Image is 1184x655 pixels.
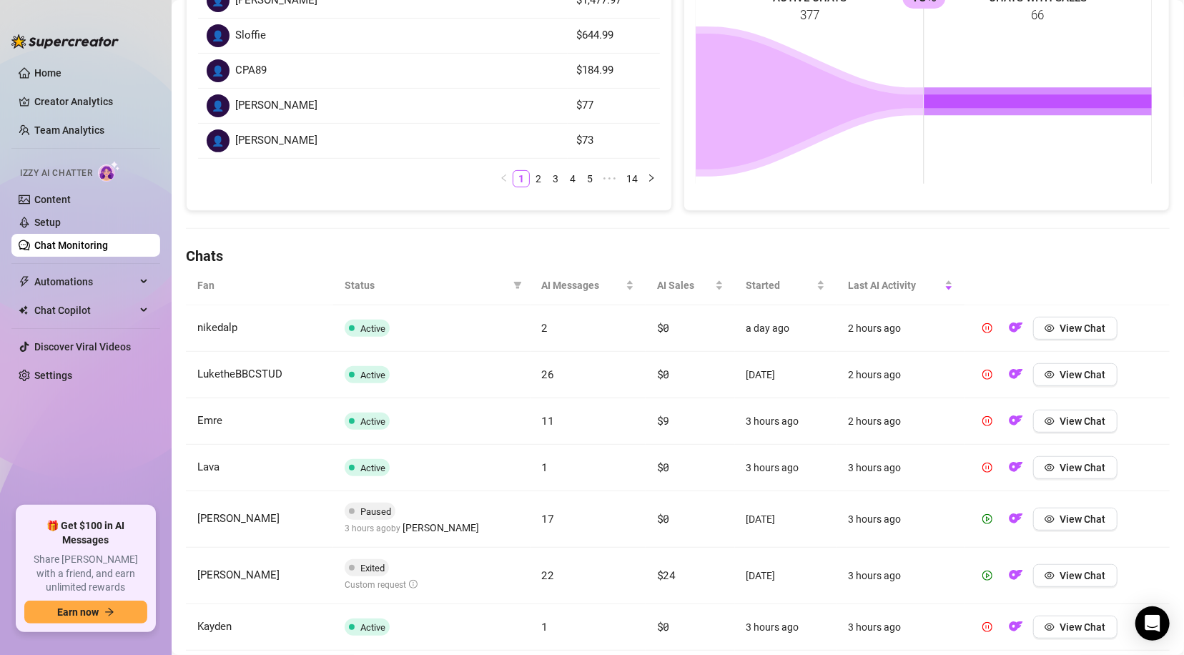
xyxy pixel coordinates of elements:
[57,606,99,618] span: Earn now
[735,491,837,548] td: [DATE]
[982,514,992,524] span: play-circle
[207,59,230,82] div: 👤
[542,320,548,335] span: 2
[657,367,669,381] span: $0
[403,520,479,536] span: [PERSON_NAME]
[1045,463,1055,473] span: eye
[837,305,965,352] td: 2 hours ago
[982,622,992,632] span: pause-circle
[1060,369,1106,380] span: View Chat
[1005,418,1027,430] a: OF
[657,568,676,582] span: $24
[1060,415,1106,427] span: View Chat
[982,416,992,426] span: pause-circle
[643,170,660,187] li: Next Page
[495,170,513,187] button: left
[542,277,623,293] span: AI Messages
[565,171,581,187] a: 4
[1005,410,1027,433] button: OF
[837,352,965,398] td: 2 hours ago
[746,277,814,293] span: Started
[513,171,529,187] a: 1
[576,97,651,114] article: $77
[598,170,621,187] li: Next 5 Pages
[657,413,669,428] span: $9
[982,463,992,473] span: pause-circle
[345,523,479,533] span: 3 hours ago by
[235,97,317,114] span: [PERSON_NAME]
[848,277,942,293] span: Last AI Activity
[1033,363,1118,386] button: View Chat
[982,571,992,581] span: play-circle
[360,416,385,427] span: Active
[582,171,598,187] a: 5
[837,445,965,491] td: 3 hours ago
[1045,323,1055,333] span: eye
[581,170,598,187] li: 5
[735,266,837,305] th: Started
[1005,616,1027,639] button: OF
[621,170,643,187] li: 14
[735,445,837,491] td: 3 hours ago
[837,266,965,305] th: Last AI Activity
[531,171,546,187] a: 2
[197,321,237,334] span: nikedalp
[104,607,114,617] span: arrow-right
[735,352,837,398] td: [DATE]
[1005,624,1027,636] a: OF
[360,563,385,573] span: Exited
[360,370,385,380] span: Active
[1009,460,1023,474] img: OF
[1005,317,1027,340] button: OF
[197,620,232,633] span: Kayden
[360,506,391,517] span: Paused
[235,27,266,44] span: Sloffie
[1033,616,1118,639] button: View Chat
[657,619,669,634] span: $0
[197,461,219,473] span: Lava
[20,167,92,180] span: Izzy AI Chatter
[1033,317,1118,340] button: View Chat
[360,323,385,334] span: Active
[1045,514,1055,524] span: eye
[34,299,136,322] span: Chat Copilot
[345,277,507,293] span: Status
[186,266,333,305] th: Fan
[530,170,547,187] li: 2
[197,512,280,525] span: [PERSON_NAME]
[1009,619,1023,634] img: OF
[576,132,651,149] article: $73
[1045,622,1055,632] span: eye
[542,511,554,526] span: 17
[1009,413,1023,428] img: OF
[207,129,230,152] div: 👤
[197,568,280,581] span: [PERSON_NAME]
[542,460,548,474] span: 1
[34,370,72,381] a: Settings
[1135,606,1170,641] div: Open Intercom Messenger
[837,604,965,651] td: 3 hours ago
[1005,465,1027,476] a: OF
[34,341,131,353] a: Discover Viral Videos
[1060,621,1106,633] span: View Chat
[34,194,71,205] a: Content
[24,519,147,547] span: 🎁 Get $100 in AI Messages
[542,413,554,428] span: 11
[1033,410,1118,433] button: View Chat
[34,67,61,79] a: Home
[1005,456,1027,479] button: OF
[564,170,581,187] li: 4
[24,553,147,595] span: Share [PERSON_NAME] with a friend, and earn unlimited rewards
[1009,511,1023,526] img: OF
[34,270,136,293] span: Automations
[531,266,646,305] th: AI Messages
[982,370,992,380] span: pause-circle
[235,62,267,79] span: CPA89
[500,174,508,182] span: left
[1060,513,1106,525] span: View Chat
[1060,570,1106,581] span: View Chat
[542,619,548,634] span: 1
[1005,564,1027,587] button: OF
[735,604,837,651] td: 3 hours ago
[1045,370,1055,380] span: eye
